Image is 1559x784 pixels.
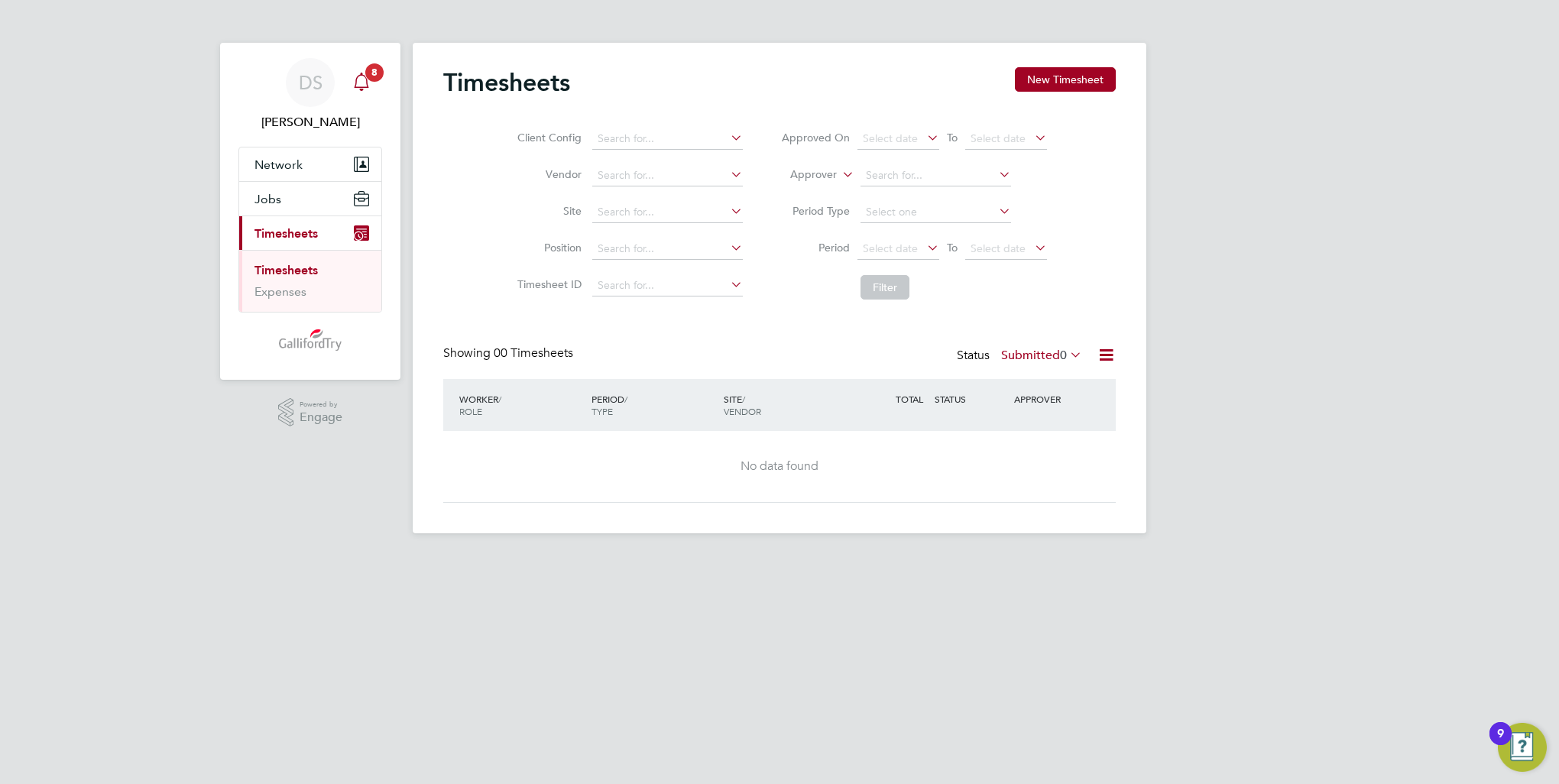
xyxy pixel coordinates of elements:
span: Timesheets [254,226,318,241]
div: PERIOD [588,385,720,425]
input: Search for... [592,275,743,296]
div: No data found [459,458,1100,475]
label: Site [513,204,582,218]
div: Timesheets [239,250,381,312]
span: To [942,238,962,258]
div: Status [957,345,1085,367]
label: Period Type [781,204,850,218]
span: Select date [971,131,1026,145]
input: Search for... [592,165,743,186]
span: / [624,393,627,405]
div: APPROVER [1010,385,1090,413]
button: New Timesheet [1015,67,1116,92]
label: Period [781,241,850,254]
input: Search for... [592,202,743,223]
span: Select date [863,131,918,145]
span: Jobs [254,192,281,206]
span: VENDOR [724,405,761,417]
span: Select date [971,241,1026,255]
span: David Shaw [238,113,382,131]
input: Search for... [592,128,743,150]
label: Vendor [513,167,582,181]
label: Position [513,241,582,254]
a: Powered byEngage [278,398,343,427]
a: DS[PERSON_NAME] [238,58,382,131]
span: DS [299,73,322,92]
span: Engage [300,411,342,424]
a: Timesheets [254,263,318,277]
div: Showing [443,345,576,361]
button: Open Resource Center, 9 new notifications [1498,723,1547,772]
button: Timesheets [239,216,381,250]
div: 9 [1497,734,1504,753]
span: ROLE [459,405,482,417]
span: 00 Timesheets [494,345,573,361]
span: Select date [863,241,918,255]
label: Submitted [1001,348,1082,363]
a: Go to home page [238,328,382,352]
span: / [498,393,501,405]
span: 8 [365,63,384,82]
label: Approver [768,167,837,183]
a: 8 [346,58,377,107]
input: Search for... [861,165,1011,186]
img: gallifordtry-logo-retina.png [279,328,342,352]
div: SITE [720,385,852,425]
nav: Main navigation [220,43,400,380]
input: Search for... [592,238,743,260]
button: Network [239,147,381,181]
span: TYPE [592,405,613,417]
div: WORKER [455,385,588,425]
span: TOTAL [896,393,923,405]
button: Filter [861,275,909,300]
input: Select one [861,202,1011,223]
label: Timesheet ID [513,277,582,291]
label: Approved On [781,131,850,144]
h2: Timesheets [443,67,570,98]
div: STATUS [931,385,1010,413]
label: Client Config [513,131,582,144]
a: Expenses [254,284,306,299]
button: Jobs [239,182,381,215]
span: / [742,393,745,405]
span: Powered by [300,398,342,411]
span: 0 [1060,348,1067,363]
span: To [942,128,962,147]
span: Network [254,157,303,172]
